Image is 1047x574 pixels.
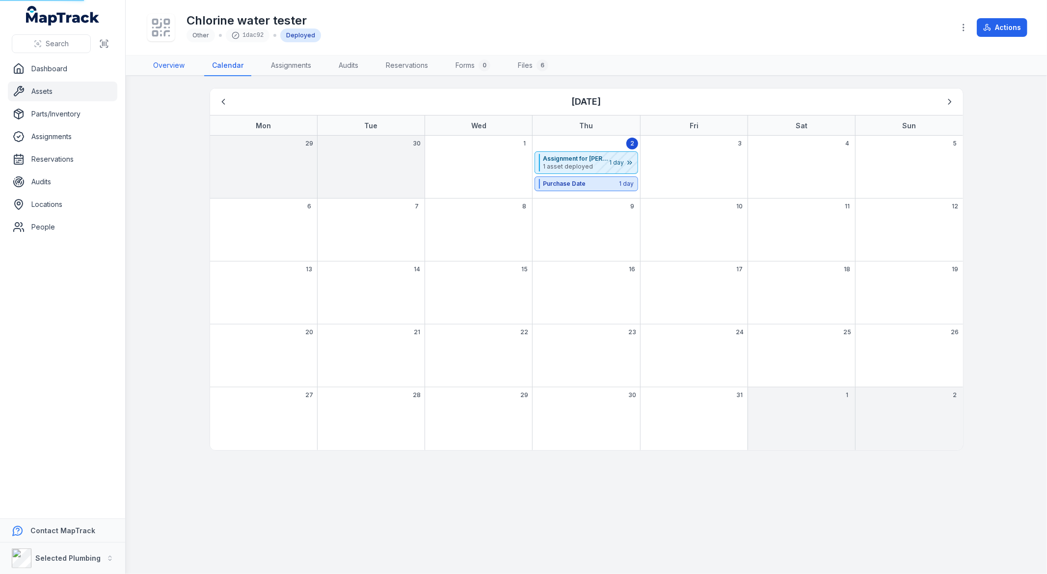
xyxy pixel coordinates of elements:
strong: Wed [471,121,486,130]
span: 17 [736,265,743,273]
a: Assignments [263,56,319,76]
h3: [DATE] [572,95,601,109]
button: Next [940,92,959,111]
strong: Mon [256,121,271,130]
div: 0 [479,59,490,71]
div: 6 [537,59,548,71]
a: Audits [331,56,366,76]
span: 5 [953,140,957,147]
button: Search [12,34,91,53]
span: 1 asset deployed [543,163,608,171]
button: Actions [977,18,1027,37]
button: Purchase Date1 day [535,176,638,191]
a: Parts/Inventory [8,104,117,124]
strong: Sun [902,121,916,130]
a: Files6 [510,56,556,76]
strong: Selected Plumbing [35,554,101,562]
span: 30 [413,140,421,147]
span: 30 [628,391,636,399]
strong: Sat [796,121,807,130]
span: 9 [630,202,634,210]
span: 14 [414,265,420,273]
span: 18 [844,265,851,273]
a: Audits [8,172,117,192]
strong: Thu [579,121,593,130]
button: Assignment for [PERSON_NAME]1 asset deployed1 day [535,151,638,174]
a: People [8,217,117,237]
span: 10 [736,202,743,210]
a: Locations [8,195,117,214]
strong: Assignment for [PERSON_NAME] [543,155,608,163]
a: Calendar [204,56,251,76]
strong: Contact MapTrack [30,526,95,535]
a: Assets [8,82,117,101]
strong: Purchase Date [543,180,618,188]
h1: Chlorine water tester [187,13,321,29]
span: 23 [628,328,636,336]
span: 27 [305,391,313,399]
span: 31 [736,391,743,399]
span: 7 [415,202,419,210]
a: Reservations [8,149,117,169]
span: 25 [843,328,851,336]
span: 29 [520,391,528,399]
span: 29 [305,140,313,147]
span: 16 [629,265,635,273]
span: 1 [523,140,526,147]
a: Assignments [8,127,117,146]
span: 4 [845,140,849,147]
a: Forms0 [448,56,498,76]
span: Other [192,31,209,39]
div: October 2025 [210,88,963,450]
div: Deployed [280,29,321,42]
strong: Tue [364,121,377,130]
span: 28 [413,391,421,399]
span: 2 [953,391,957,399]
a: Dashboard [8,59,117,79]
span: 15 [521,265,528,273]
span: 13 [306,265,312,273]
span: 11 [845,202,850,210]
span: 26 [951,328,959,336]
span: 22 [520,328,528,336]
div: 1dac92 [226,29,269,42]
span: 20 [305,328,313,336]
span: 19 [952,265,958,273]
span: 1 [846,391,849,399]
button: Previous [214,92,233,111]
span: 8 [522,202,526,210]
span: Search [46,39,69,49]
span: 3 [738,140,742,147]
span: 21 [414,328,420,336]
span: 2 [630,140,634,147]
a: Overview [145,56,192,76]
a: Reservations [378,56,436,76]
span: 24 [736,328,744,336]
a: MapTrack [26,6,100,26]
strong: Fri [690,121,698,130]
span: 12 [952,202,958,210]
span: 6 [307,202,311,210]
